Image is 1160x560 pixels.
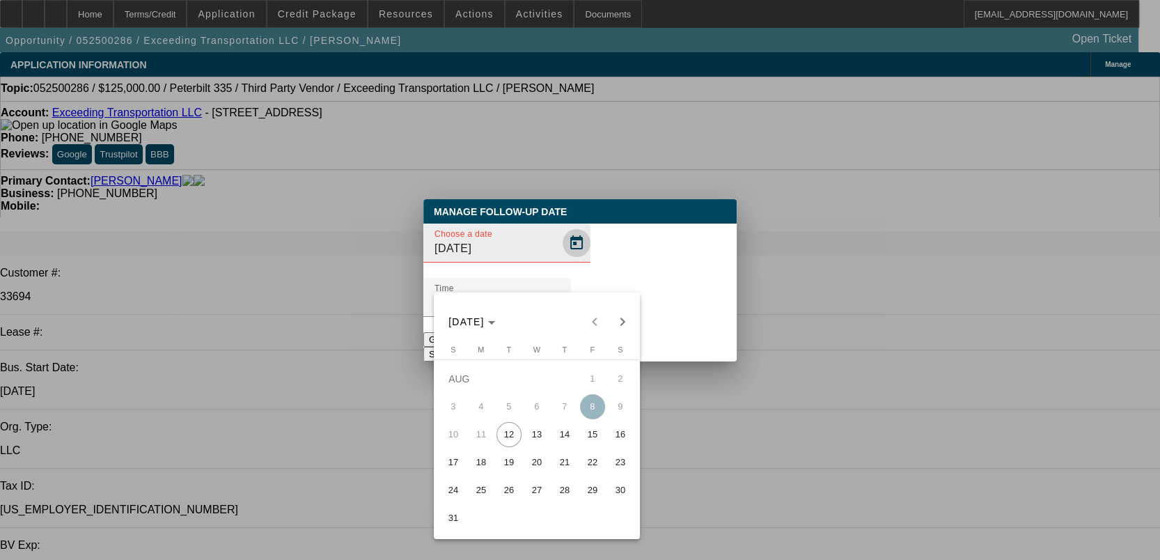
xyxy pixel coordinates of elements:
[467,421,495,449] button: August 11, 2025
[495,476,523,504] button: August 26, 2025
[580,394,605,419] span: 8
[443,309,501,334] button: Choose month and year
[478,345,484,354] span: M
[495,449,523,476] button: August 19, 2025
[469,422,494,447] span: 11
[523,393,551,421] button: August 6, 2025
[606,365,634,393] button: August 2, 2025
[469,450,494,475] span: 18
[467,449,495,476] button: August 18, 2025
[606,393,634,421] button: August 9, 2025
[551,393,579,421] button: August 7, 2025
[579,421,606,449] button: August 15, 2025
[524,478,549,503] span: 27
[579,365,606,393] button: August 1, 2025
[439,365,579,393] td: AUG
[580,366,605,391] span: 1
[618,345,622,354] span: S
[441,450,466,475] span: 17
[606,449,634,476] button: August 23, 2025
[507,345,512,354] span: T
[606,421,634,449] button: August 16, 2025
[552,422,577,447] span: 14
[441,478,466,503] span: 24
[563,345,567,354] span: T
[579,449,606,476] button: August 22, 2025
[523,476,551,504] button: August 27, 2025
[590,345,595,354] span: F
[608,450,633,475] span: 23
[469,394,494,419] span: 4
[441,422,466,447] span: 10
[439,421,467,449] button: August 10, 2025
[495,421,523,449] button: August 12, 2025
[551,421,579,449] button: August 14, 2025
[608,394,633,419] span: 9
[608,422,633,447] span: 16
[467,393,495,421] button: August 4, 2025
[469,478,494,503] span: 25
[441,394,466,419] span: 3
[496,478,522,503] span: 26
[523,421,551,449] button: August 13, 2025
[496,394,522,419] span: 5
[552,450,577,475] span: 21
[552,478,577,503] span: 28
[450,345,455,354] span: S
[439,504,467,532] button: August 31, 2025
[579,476,606,504] button: August 29, 2025
[496,422,522,447] span: 12
[551,476,579,504] button: August 28, 2025
[439,476,467,504] button: August 24, 2025
[551,449,579,476] button: August 21, 2025
[579,393,606,421] button: August 8, 2025
[439,393,467,421] button: August 3, 2025
[496,450,522,475] span: 19
[523,449,551,476] button: August 20, 2025
[533,345,540,354] span: W
[580,422,605,447] span: 15
[524,422,549,447] span: 13
[524,450,549,475] span: 20
[580,478,605,503] span: 29
[608,366,633,391] span: 2
[439,449,467,476] button: August 17, 2025
[441,506,466,531] span: 31
[448,316,485,327] span: [DATE]
[495,393,523,421] button: August 5, 2025
[467,476,495,504] button: August 25, 2025
[609,308,636,336] button: Next month
[552,394,577,419] span: 7
[524,394,549,419] span: 6
[580,450,605,475] span: 22
[606,476,634,504] button: August 30, 2025
[608,478,633,503] span: 30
